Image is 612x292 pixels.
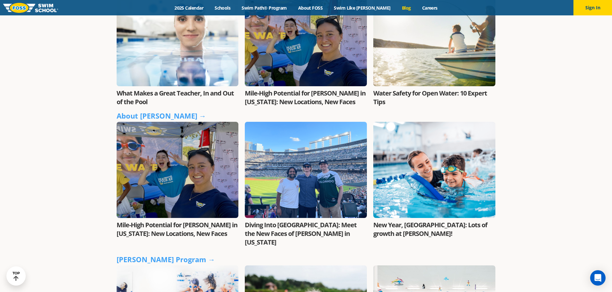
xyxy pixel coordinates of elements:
a: Mile-High Potential for [PERSON_NAME] in [US_STATE]: New Locations, New Faces [245,89,366,106]
a: Swim Like [PERSON_NAME] [328,5,396,11]
a: Blog [396,5,416,11]
a: What Makes a Great Teacher, In and Out of the Pool [117,89,234,106]
a: Mile-High Potential for [PERSON_NAME] in [US_STATE]: New Locations, New Faces [117,221,237,238]
img: FOSS Swim School Logo [3,3,58,13]
a: Careers [416,5,443,11]
a: New Year, [GEOGRAPHIC_DATA]: Lots of growth at [PERSON_NAME]! [373,221,487,238]
a: Swim Path® Program [236,5,292,11]
a: Diving Into [GEOGRAPHIC_DATA]: Meet the New Faces of [PERSON_NAME] in [US_STATE] [245,221,357,246]
div: TOP [13,271,20,281]
a: 2025 Calendar [169,5,209,11]
a: Water Safety for Open Water: 10 Expert Tips [373,89,487,106]
a: About FOSS [292,5,328,11]
a: About [PERSON_NAME] → [117,111,206,121]
a: Schools [209,5,236,11]
a: [PERSON_NAME] Program → [117,254,215,264]
div: Open Intercom Messenger [590,270,606,286]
